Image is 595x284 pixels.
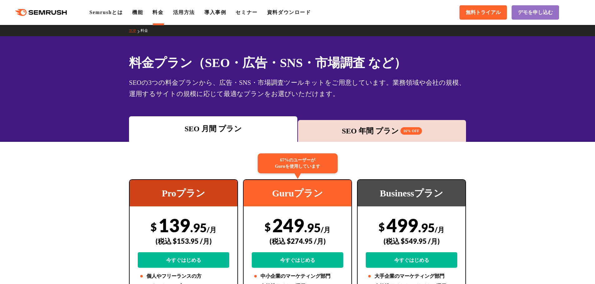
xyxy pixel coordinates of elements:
a: 機能 [132,10,143,15]
a: 資料ダウンロード [267,10,311,15]
li: 中小企業のマーケティング部門 [252,272,343,280]
div: (税込 $274.95 /月) [252,230,343,252]
div: Businessプラン [358,180,465,206]
div: Guruプラン [244,180,351,206]
span: .95 [418,220,435,235]
li: 個人やフリーランスの方 [138,272,229,280]
a: 活用方法 [173,10,195,15]
div: SEOの3つの料金プランから、広告・SNS・市場調査ツールキットをご用意しています。業務領域や会社の規模、運用するサイトの規模に応じて最適なプランをお選びいただけます。 [129,77,466,99]
a: Semrushとは [89,10,123,15]
span: /月 [321,225,330,234]
h1: 料金プラン（SEO・広告・SNS・市場調査 など） [129,54,466,72]
a: 料金 [141,28,153,33]
span: .95 [304,220,321,235]
a: 導入事例 [204,10,226,15]
div: Proプラン [130,180,237,206]
div: 249 [252,214,343,268]
a: 料金 [152,10,163,15]
a: TOP [129,28,141,33]
div: SEO 年間 プラン [301,125,463,137]
li: 大手企業のマーケティング部門 [366,272,457,280]
div: (税込 $153.95 /月) [138,230,229,252]
a: 今すぐはじめる [366,252,457,268]
span: デモを申し込む [518,9,553,16]
span: /月 [207,225,216,234]
a: 今すぐはじめる [252,252,343,268]
div: 139 [138,214,229,268]
span: 16% OFF [400,127,422,135]
span: .95 [190,220,207,235]
div: 67%のユーザーが Guruを使用しています [258,153,338,173]
span: $ [151,220,157,233]
div: 499 [366,214,457,268]
span: $ [379,220,385,233]
a: デモを申し込む [512,5,559,20]
a: 無料トライアル [459,5,507,20]
div: SEO 月間 プラン [132,123,294,134]
span: /月 [435,225,444,234]
span: 無料トライアル [466,9,501,16]
a: 今すぐはじめる [138,252,229,268]
span: $ [265,220,271,233]
a: セミナー [236,10,257,15]
div: (税込 $549.95 /月) [366,230,457,252]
